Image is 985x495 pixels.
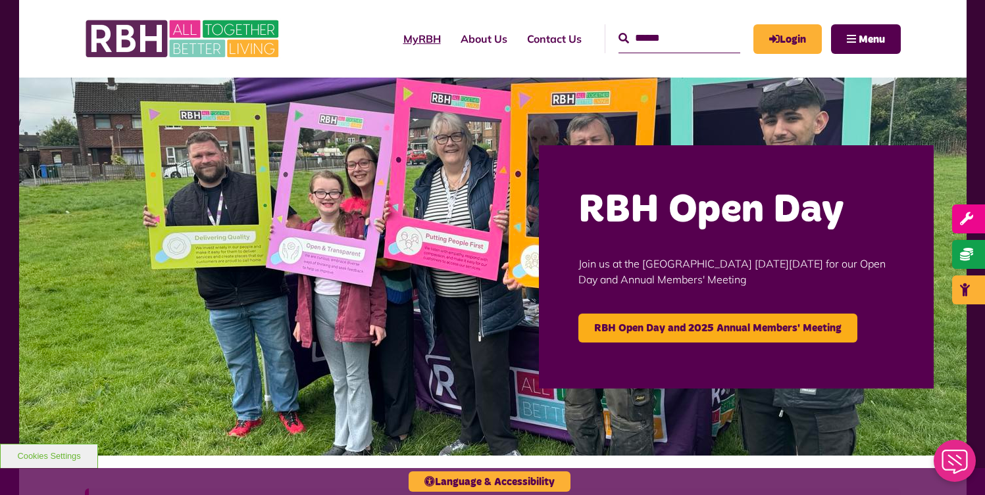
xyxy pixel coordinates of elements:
[859,34,885,45] span: Menu
[619,24,740,53] input: Search
[578,236,894,307] p: Join us at the [GEOGRAPHIC_DATA] [DATE][DATE] for our Open Day and Annual Members' Meeting
[926,436,985,495] iframe: Netcall Web Assistant for live chat
[753,24,822,54] a: MyRBH
[85,13,282,64] img: RBH
[831,24,901,54] button: Navigation
[451,21,517,57] a: About Us
[517,21,592,57] a: Contact Us
[393,21,451,57] a: MyRBH
[19,78,967,456] img: Image (22)
[578,314,857,342] a: RBH Open Day and 2025 Annual Members' Meeting
[578,185,894,236] h2: RBH Open Day
[409,471,570,492] button: Language & Accessibility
